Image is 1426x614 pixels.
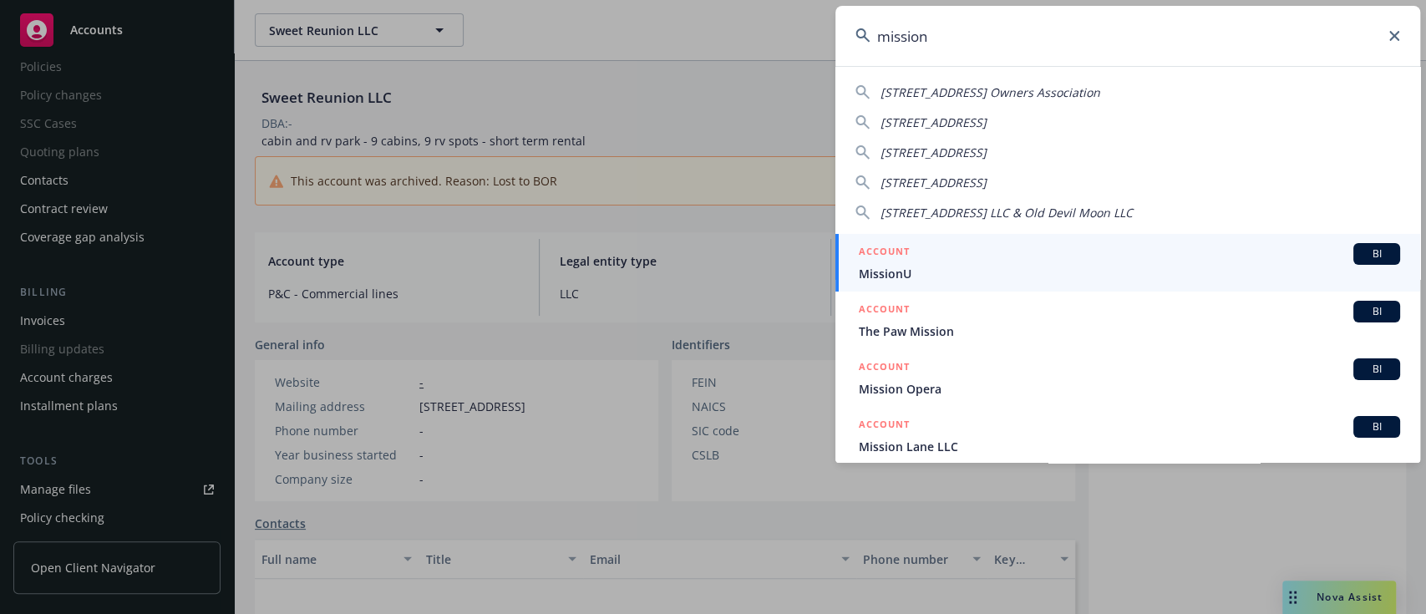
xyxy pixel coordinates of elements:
[835,349,1420,407] a: ACCOUNTBIMission Opera
[859,416,910,436] h5: ACCOUNT
[835,292,1420,349] a: ACCOUNTBIThe Paw Mission
[859,265,1400,282] span: MissionU
[1360,304,1393,319] span: BI
[1360,362,1393,377] span: BI
[880,84,1100,100] span: [STREET_ADDRESS] Owners Association
[859,380,1400,398] span: Mission Opera
[880,205,1133,221] span: [STREET_ADDRESS] LLC & Old Devil Moon LLC
[859,358,910,378] h5: ACCOUNT
[859,301,910,321] h5: ACCOUNT
[1360,246,1393,261] span: BI
[1360,419,1393,434] span: BI
[880,114,987,130] span: [STREET_ADDRESS]
[880,145,987,160] span: [STREET_ADDRESS]
[835,407,1420,464] a: ACCOUNTBIMission Lane LLC
[859,243,910,263] h5: ACCOUNT
[835,6,1420,66] input: Search...
[835,234,1420,292] a: ACCOUNTBIMissionU
[859,322,1400,340] span: The Paw Mission
[880,175,987,190] span: [STREET_ADDRESS]
[859,438,1400,455] span: Mission Lane LLC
